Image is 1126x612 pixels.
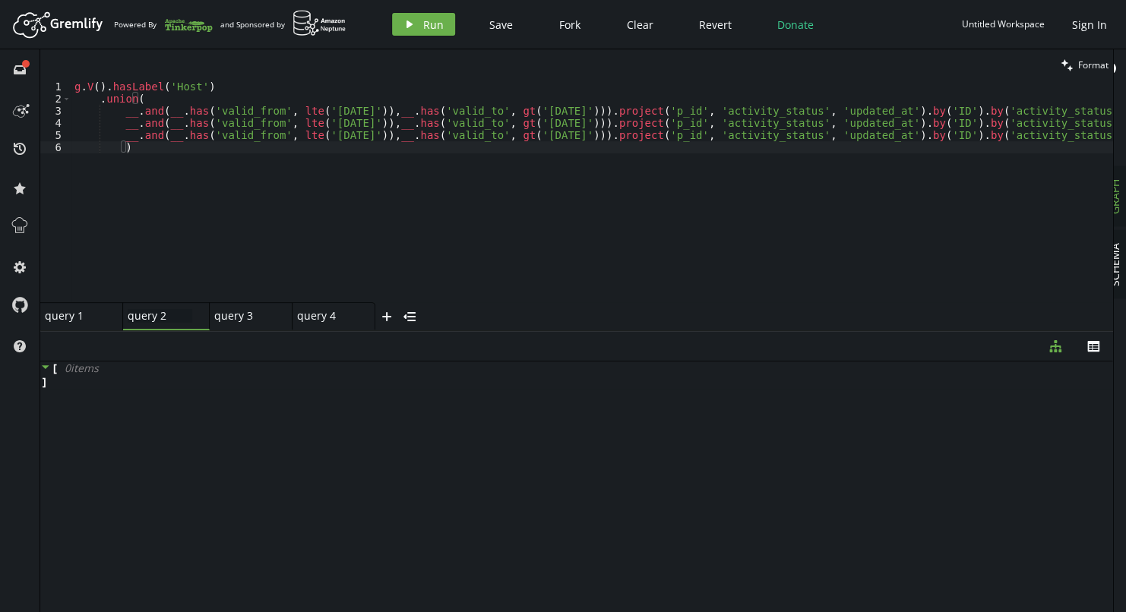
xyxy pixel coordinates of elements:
div: Powered By [114,11,213,38]
button: Format [1056,49,1113,80]
span: ] [40,375,46,389]
span: SCHEMA [1108,243,1122,286]
button: Clear [615,13,665,36]
span: query 3 [214,309,275,323]
span: Fork [559,17,580,32]
span: Revert [699,17,732,32]
span: 0 item s [65,361,99,375]
span: Run [423,17,444,32]
span: query 4 [297,309,358,323]
span: Clear [627,17,653,32]
div: 2 [40,93,71,105]
span: Sign In [1072,17,1107,32]
button: Revert [688,13,743,36]
span: Donate [777,17,814,32]
img: AWS Neptune [293,10,346,36]
div: 5 [40,129,71,141]
button: Donate [766,13,825,36]
span: [ [53,361,57,375]
span: query 1 [45,309,106,323]
span: GRAPH [1108,179,1122,214]
span: Format [1078,58,1109,71]
div: 3 [40,105,71,117]
div: and Sponsored by [220,10,346,39]
button: Save [478,13,524,36]
button: Fork [547,13,593,36]
span: Save [489,17,513,32]
div: 1 [40,80,71,93]
button: Run [392,13,455,36]
button: Sign In [1064,13,1115,36]
div: 6 [40,141,71,153]
input: Click to Edit [128,309,192,323]
div: Untitled Workspace [962,18,1045,30]
div: 4 [40,117,71,129]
